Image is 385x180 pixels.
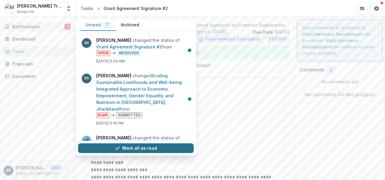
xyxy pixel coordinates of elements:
[12,36,68,42] div: Dashboard
[106,22,108,27] span: 7
[2,46,73,56] a: Tasks
[96,44,162,49] a: Grant Agreement Signature #2
[81,5,93,12] div: Tasks
[253,29,273,35] strong: Due Date
[17,9,34,15] span: Nonprofit
[299,67,324,73] h2: Comments
[5,4,15,13] img: Mlinda Charitable Trust
[64,2,73,15] button: Open entity switcher
[370,2,383,15] button: Get Help
[302,38,358,49] strong: Vista Hermosa Foundation
[12,61,68,67] div: Proposals
[64,167,72,174] button: More
[268,37,287,42] span: $ 100000
[205,37,261,42] span: Vista Hermosa Foundation
[183,29,227,35] span: Submitted on: [DATE]
[96,37,190,56] p: changed the status of from
[116,19,144,31] button: Archived
[12,24,64,29] span: Notifications
[2,59,73,69] a: Proposals
[96,73,183,112] a: Scaling Sustainable Livelihoods and Well-being: Integrated Approach to Economic Empowerment, Gend...
[2,22,73,32] button: Notifications7
[356,2,368,15] button: Partners
[6,168,11,172] div: Shelly J Kerketta
[297,19,383,62] div: Send comments or questions to in the box below. will be notified via email of your comment.
[104,5,168,12] div: Grant Agreement Signature #2
[17,3,62,9] div: [PERSON_NAME] Trust
[78,4,170,13] nav: breadcrumb
[78,4,96,13] a: Tasks
[50,165,62,171] p: User
[2,71,73,81] a: Documents
[12,73,68,79] div: Documents
[12,48,68,55] div: Tasks
[253,29,289,35] p: : [DATE]
[16,165,47,171] p: [PERSON_NAME]
[96,72,190,118] p: changed from
[64,24,71,30] span: 7
[78,143,194,153] button: Mark all as read
[2,34,73,44] a: Dashboard
[302,32,360,37] strong: Vista Hermosa Foundation
[16,171,62,176] p: [EMAIL_ADDRESS][DOMAIN_NAME]
[329,68,332,73] span: 0
[299,78,380,85] p: No comments yet
[81,19,116,31] button: Unread
[305,91,375,98] p: No comments for this proposal
[96,135,190,154] p: changed the status of from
